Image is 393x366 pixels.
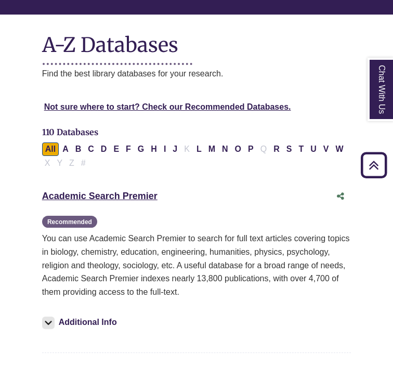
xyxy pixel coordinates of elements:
[42,144,348,167] div: Alpha-list to filter by first letter of database name
[42,67,351,81] p: Find the best library databases for your research.
[330,187,351,206] button: Share this database
[205,142,218,156] button: Filter Results M
[42,216,97,228] span: Recommended
[283,142,295,156] button: Filter Results S
[135,142,147,156] button: Filter Results G
[42,315,120,330] button: Additional Info
[59,142,72,156] button: Filter Results A
[42,191,158,201] a: Academic Search Premier
[169,142,180,156] button: Filter Results J
[72,142,85,156] button: Filter Results B
[110,142,122,156] button: Filter Results E
[42,142,59,156] button: All
[42,127,98,137] span: 110 Databases
[357,158,390,172] a: Back to Top
[44,102,291,111] a: Not sure where to start? Check our Recommended Databases.
[232,142,244,156] button: Filter Results O
[148,142,160,156] button: Filter Results H
[320,142,332,156] button: Filter Results V
[270,142,283,156] button: Filter Results R
[193,142,205,156] button: Filter Results L
[161,142,169,156] button: Filter Results I
[245,142,257,156] button: Filter Results P
[332,142,346,156] button: Filter Results W
[307,142,320,156] button: Filter Results U
[42,25,351,57] h1: A-Z Databases
[42,232,351,298] p: You can use Academic Search Premier to search for full text articles covering topics in biology, ...
[295,142,307,156] button: Filter Results T
[85,142,97,156] button: Filter Results C
[123,142,134,156] button: Filter Results F
[219,142,231,156] button: Filter Results N
[98,142,110,156] button: Filter Results D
